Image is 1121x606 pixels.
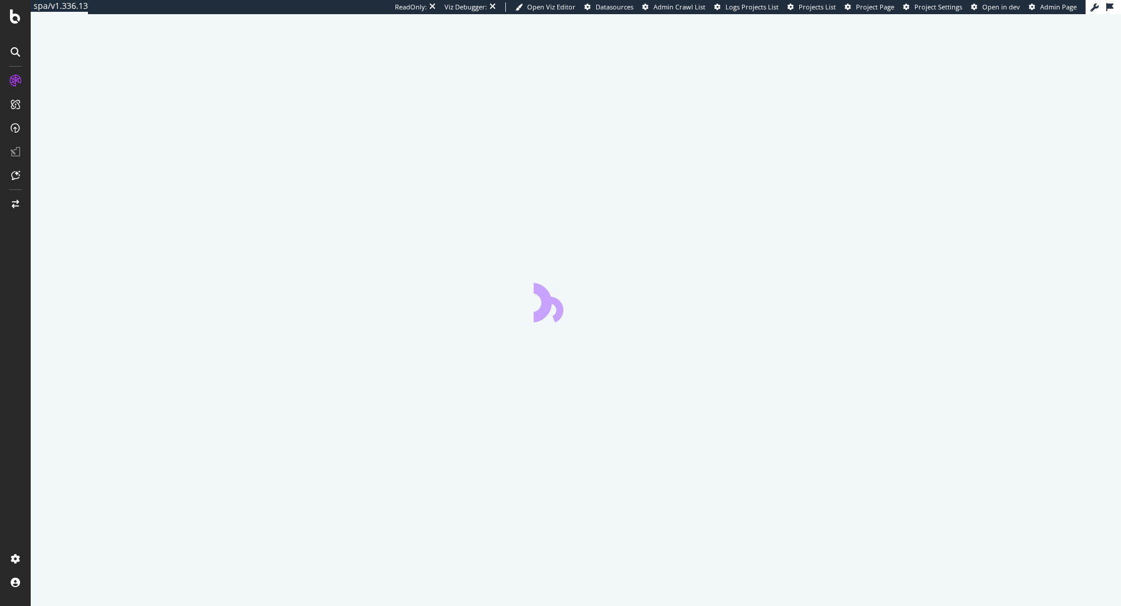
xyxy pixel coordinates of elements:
[799,2,836,11] span: Projects List
[642,2,705,12] a: Admin Crawl List
[787,2,836,12] a: Projects List
[527,2,576,11] span: Open Viz Editor
[1029,2,1077,12] a: Admin Page
[653,2,705,11] span: Admin Crawl List
[982,2,1020,11] span: Open in dev
[714,2,779,12] a: Logs Projects List
[596,2,633,11] span: Datasources
[971,2,1020,12] a: Open in dev
[534,280,619,322] div: animation
[914,2,962,11] span: Project Settings
[903,2,962,12] a: Project Settings
[725,2,779,11] span: Logs Projects List
[1040,2,1077,11] span: Admin Page
[584,2,633,12] a: Datasources
[856,2,894,11] span: Project Page
[445,2,487,12] div: Viz Debugger:
[515,2,576,12] a: Open Viz Editor
[395,2,427,12] div: ReadOnly:
[845,2,894,12] a: Project Page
